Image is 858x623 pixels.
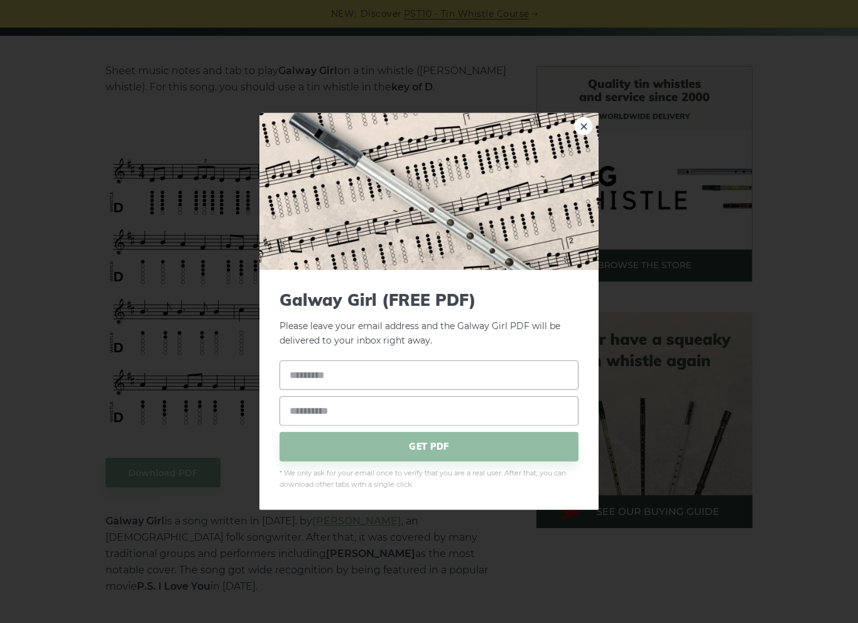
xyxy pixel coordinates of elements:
span: GET PDF [280,431,578,461]
p: Please leave your email address and the Galway Girl PDF will be delivered to your inbox right away. [280,290,578,348]
img: Tin Whistle Tab Preview [259,113,599,270]
a: × [574,117,593,136]
span: Galway Girl (FREE PDF) [280,290,578,310]
span: * We only ask for your email once to verify that you are a real user. After that, you can downloa... [280,467,578,490]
